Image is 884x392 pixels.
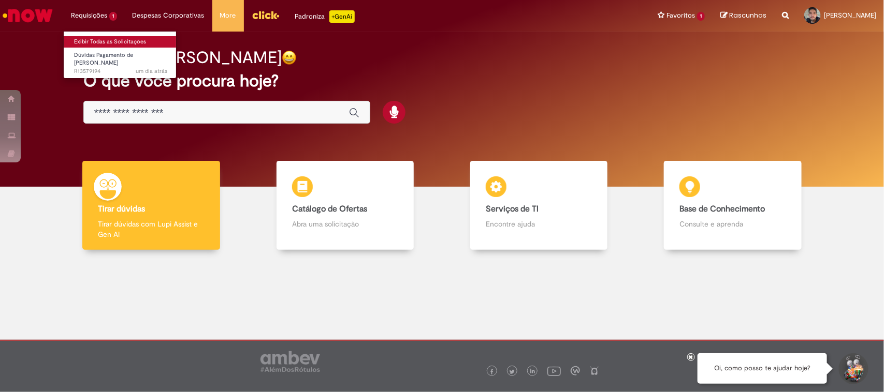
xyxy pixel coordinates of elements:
span: More [220,10,236,21]
p: Abra uma solicitação [292,219,398,229]
img: logo_footer_facebook.png [489,369,495,374]
p: Consulte e aprenda [679,219,786,229]
a: Serviços de TI Encontre ajuda [442,161,636,250]
img: ServiceNow [1,5,54,26]
b: Catálogo de Ofertas [292,204,367,214]
img: logo_footer_naosei.png [590,366,599,375]
b: Serviços de TI [486,204,539,214]
img: logo_footer_youtube.png [547,364,561,378]
p: Tirar dúvidas com Lupi Assist e Gen Ai [98,219,204,239]
img: logo_footer_ambev_rotulo_gray.png [260,351,320,372]
h2: Bom dia, [PERSON_NAME] [83,49,282,67]
a: Base de Conhecimento Consulte e aprenda [636,161,830,250]
a: Tirar dúvidas Tirar dúvidas com Lupi Assist e Gen Ai [54,161,248,250]
span: Despesas Corporativas [133,10,205,21]
div: Oi, como posso te ajudar hoje? [698,353,827,384]
img: logo_footer_linkedin.png [530,369,535,375]
span: um dia atrás [136,67,167,75]
p: Encontre ajuda [486,219,592,229]
img: logo_footer_workplace.png [571,366,580,375]
a: Aberto R13579194 : Dúvidas Pagamento de Salário [64,50,178,72]
span: Favoritos [666,10,695,21]
span: R13579194 [74,67,167,76]
b: Base de Conhecimento [679,204,765,214]
span: 1 [697,12,705,21]
span: Dúvidas Pagamento de [PERSON_NAME] [74,51,133,67]
span: 1 [109,12,117,21]
a: Exibir Todas as Solicitações [64,36,178,48]
img: click_logo_yellow_360x200.png [252,7,280,23]
img: logo_footer_twitter.png [510,369,515,374]
p: +GenAi [329,10,355,23]
span: [PERSON_NAME] [824,11,876,20]
a: Rascunhos [720,11,766,21]
b: Tirar dúvidas [98,204,145,214]
h2: O que você procura hoje? [83,72,801,90]
img: happy-face.png [282,50,297,65]
div: Padroniza [295,10,355,23]
ul: Requisições [63,31,177,79]
a: Catálogo de Ofertas Abra uma solicitação [248,161,442,250]
time: 29/09/2025 23:21:42 [136,67,167,75]
span: Rascunhos [729,10,766,20]
span: Requisições [71,10,107,21]
button: Iniciar Conversa de Suporte [837,353,868,384]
